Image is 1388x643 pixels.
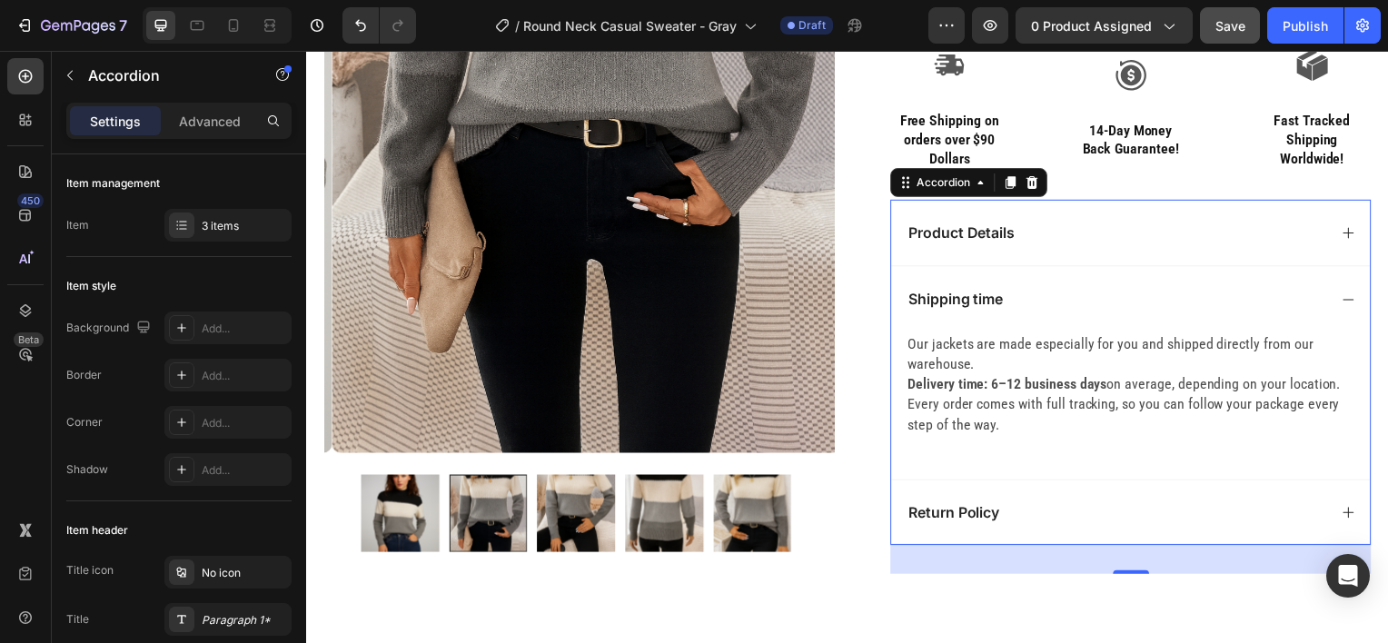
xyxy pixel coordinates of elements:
[1267,7,1343,44] button: Publish
[66,217,89,233] div: Item
[66,611,89,628] div: Title
[605,285,1062,407] p: Our jackets are made especially for you and shipped directly from our warehouse. on average, depe...
[306,51,1388,643] iframe: Design area
[606,456,698,475] p: Return Policy
[17,193,44,208] div: 450
[66,367,102,383] div: Border
[1326,554,1370,598] div: Open Intercom Messenger
[606,174,713,193] p: Product Details
[66,316,154,341] div: Background
[590,62,705,118] p: Free Shipping on orders over $90 Dollars
[515,16,520,35] span: /
[606,241,701,260] p: Shipping time
[14,332,44,347] div: Beta
[66,414,103,430] div: Corner
[119,15,127,36] p: 7
[179,112,241,131] p: Advanced
[605,327,806,344] strong: Delivery time: 6–12 business days
[202,415,287,431] div: Add...
[1215,18,1245,34] span: Save
[202,462,287,479] div: Add...
[66,175,160,192] div: Item management
[66,522,128,539] div: Item header
[66,461,108,478] div: Shadow
[342,7,416,44] div: Undo/Redo
[202,321,287,337] div: Add...
[66,562,114,579] div: Title icon
[610,124,671,141] div: Accordion
[66,278,116,294] div: Item style
[1283,16,1328,35] div: Publish
[1031,16,1152,35] span: 0 product assigned
[7,7,135,44] button: 7
[202,218,287,234] div: 3 items
[88,64,243,86] p: Accordion
[90,112,141,131] p: Settings
[202,565,287,581] div: No icon
[955,62,1070,118] p: Fast Tracked Shipping Worldwide!
[1016,7,1193,44] button: 0 product assigned
[1200,7,1260,44] button: Save
[772,72,887,110] p: 14-Day Money Back Guarantee!
[523,16,737,35] span: Round Neck Casual Sweater - Gray
[798,17,826,34] span: Draft
[202,368,287,384] div: Add...
[202,612,287,628] div: Paragraph 1*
